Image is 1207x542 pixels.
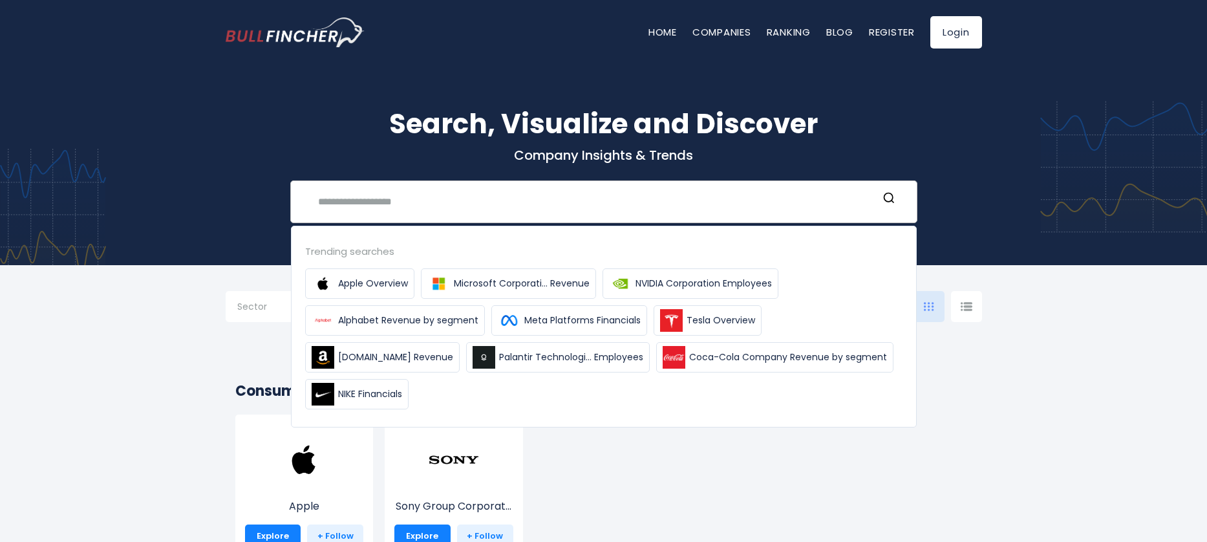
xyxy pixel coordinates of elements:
[603,268,778,299] a: NVIDIA Corporation Employees
[226,17,365,47] img: bullfincher logo
[226,103,982,144] h1: Search, Visualize and Discover
[524,314,641,327] span: Meta Platforms Financials
[235,380,972,402] h2: Consumer Electronics
[338,351,453,364] span: [DOMAIN_NAME] Revenue
[245,458,364,514] a: Apple
[636,277,772,290] span: NVIDIA Corporation Employees
[499,351,643,364] span: Palantir Technologi... Employees
[237,301,267,312] span: Sector
[338,277,408,290] span: Apple Overview
[394,499,513,514] p: Sony Group Corporation
[421,268,596,299] a: Microsoft Corporati... Revenue
[648,25,677,39] a: Home
[767,25,811,39] a: Ranking
[924,302,934,311] img: icon-comp-grid.svg
[305,268,414,299] a: Apple Overview
[338,387,402,401] span: NIKE Financials
[237,296,320,320] input: Selection
[245,499,364,514] p: Apple
[305,342,460,373] a: [DOMAIN_NAME] Revenue
[305,379,409,409] a: NIKE Financials
[654,305,762,336] a: Tesla Overview
[226,17,365,47] a: Go to homepage
[656,342,893,373] a: Coca-Cola Company Revenue by segment
[278,434,330,486] img: AAPL.png
[428,434,480,486] img: SONY.png
[689,351,887,364] span: Coca-Cola Company Revenue by segment
[961,302,972,311] img: icon-comp-list-view.svg
[491,305,647,336] a: Meta Platforms Financials
[869,25,915,39] a: Register
[454,277,590,290] span: Microsoft Corporati... Revenue
[394,458,513,514] a: Sony Group Corporat...
[305,305,485,336] a: Alphabet Revenue by segment
[687,314,755,327] span: Tesla Overview
[826,25,853,39] a: Blog
[930,16,982,49] a: Login
[881,191,897,208] button: Search
[305,244,903,259] div: Trending searches
[338,314,478,327] span: Alphabet Revenue by segment
[466,342,650,373] a: Palantir Technologi... Employees
[692,25,751,39] a: Companies
[226,147,982,164] p: Company Insights & Trends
